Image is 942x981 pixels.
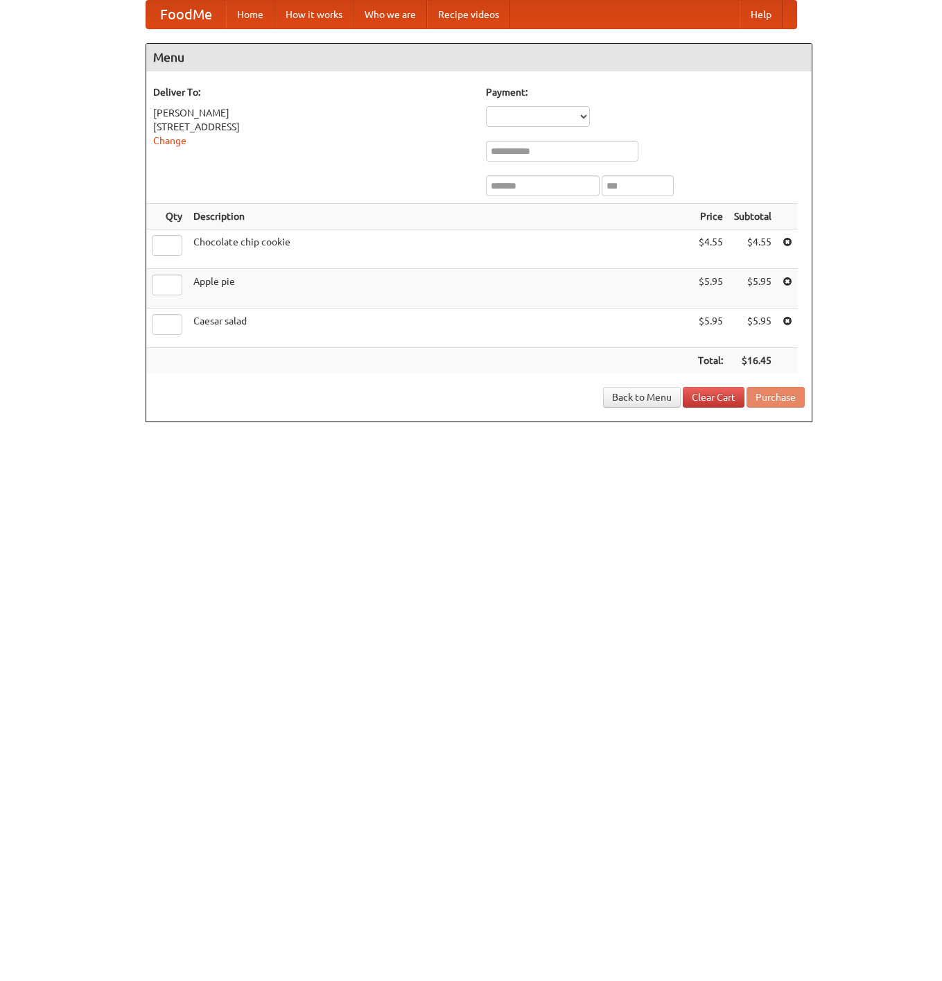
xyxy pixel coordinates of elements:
[146,1,226,28] a: FoodMe
[729,229,777,269] td: $4.55
[692,229,729,269] td: $4.55
[188,204,692,229] th: Description
[729,204,777,229] th: Subtotal
[729,269,777,309] td: $5.95
[188,309,692,348] td: Caesar salad
[692,309,729,348] td: $5.95
[274,1,354,28] a: How it works
[692,204,729,229] th: Price
[729,309,777,348] td: $5.95
[153,85,472,99] h5: Deliver To:
[683,387,744,408] a: Clear Cart
[188,269,692,309] td: Apple pie
[188,229,692,269] td: Chocolate chip cookie
[427,1,510,28] a: Recipe videos
[603,387,681,408] a: Back to Menu
[153,106,472,120] div: [PERSON_NAME]
[146,44,812,71] h4: Menu
[226,1,274,28] a: Home
[354,1,427,28] a: Who we are
[729,348,777,374] th: $16.45
[146,204,188,229] th: Qty
[740,1,783,28] a: Help
[692,269,729,309] td: $5.95
[692,348,729,374] th: Total:
[747,387,805,408] button: Purchase
[486,85,805,99] h5: Payment:
[153,135,186,146] a: Change
[153,120,472,134] div: [STREET_ADDRESS]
